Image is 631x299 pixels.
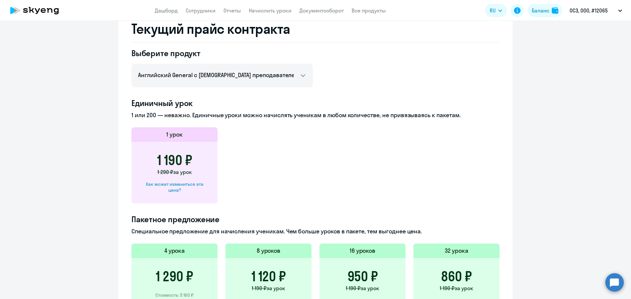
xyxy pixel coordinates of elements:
[186,7,216,14] a: Сотрудники
[131,21,500,37] h2: Текущий прайс контракта
[352,7,386,14] a: Все продукты
[155,7,178,14] a: Дашборд
[440,285,455,291] span: 1 190 ₽
[441,268,472,284] h3: 860 ₽
[166,130,183,139] h5: 1 урок
[347,268,378,284] h3: 950 ₽
[299,7,344,14] a: Документооборот
[155,292,194,298] p: Стоимость: 5 160 ₽
[142,181,207,193] div: Как может измениться эта цена?
[566,3,625,18] button: ОСЗ, ООО, #12065
[552,7,558,14] img: balance
[570,7,608,14] p: ОСЗ, ООО, #12065
[251,268,286,284] h3: 1 120 ₽
[350,246,376,255] h5: 16 уроков
[131,214,500,224] h4: Пакетное предложение
[361,285,379,291] span: за урок
[445,246,468,255] h5: 32 урока
[157,169,173,175] span: 1 290 ₽
[257,246,281,255] h5: 8 уроков
[528,4,562,17] button: Балансbalance
[346,285,361,291] span: 1 190 ₽
[157,152,192,168] h3: 1 190 ₽
[131,48,313,58] h4: Выберите продукт
[173,169,192,175] span: за урок
[164,246,185,255] h5: 4 урока
[485,4,507,17] button: RU
[131,98,500,108] h4: Единичный урок
[532,7,549,14] div: Баланс
[156,268,193,284] h3: 1 290 ₽
[455,285,473,291] span: за урок
[267,285,285,291] span: за урок
[223,7,241,14] a: Отчеты
[490,7,496,14] span: RU
[131,111,500,119] p: 1 или 200 — неважно. Единичные уроки можно начислять ученикам в любом количестве, не привязываясь...
[131,227,500,236] p: Специальное предложение для начисления ученикам. Чем больше уроков в пакете, тем выгоднее цена.
[252,285,267,291] span: 1 190 ₽
[249,7,292,14] a: Начислить уроки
